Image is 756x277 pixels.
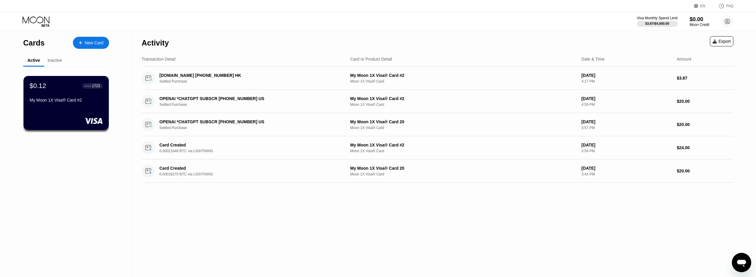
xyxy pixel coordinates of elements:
[350,126,576,130] div: Moon 1X Visa® Card
[582,143,672,147] div: [DATE]
[30,82,46,90] div: $0.12
[694,3,712,9] div: EN
[24,76,109,130] div: $0.12● ● ● ●1723My Moon 1X Visa® Card #2
[690,16,709,27] div: $0.00Moon Credit
[142,39,169,47] div: Activity
[159,73,330,78] div: [DOMAIN_NAME] [PHONE_NUMBER] HK
[582,149,672,153] div: 3:54 PM
[350,79,576,83] div: Moon 1X Visa® Card
[350,172,576,176] div: Moon 1X Visa® Card
[677,145,733,150] div: $24.00
[159,102,343,107] div: Settled Purchase
[690,23,709,27] div: Moon Credit
[142,67,733,90] div: [DOMAIN_NAME] [PHONE_NUMBER] HKSettled PurchaseMy Moon 1X Visa® Card #2Moon 1X Visa® Card[DATE]4:...
[27,58,40,63] div: Active
[159,149,343,153] div: 0.00021648 BTC via LIGHTNING
[677,168,733,173] div: $20.00
[350,149,576,153] div: Moon 1X Visa® Card
[350,119,576,124] div: My Moon 1X Visa® Card 20
[350,73,576,78] div: My Moon 1X Visa® Card #2
[142,57,175,61] div: Transaction Detail
[677,57,691,61] div: Amount
[350,143,576,147] div: My Moon 1X Visa® Card #2
[677,76,733,80] div: $3.87
[159,126,343,130] div: Settled Purchase
[159,143,330,147] div: Card Created
[710,36,733,46] div: Export
[159,119,330,124] div: OPENAI *CHATGPT SUBSCR [PHONE_NUMBER] US
[700,4,705,8] div: EN
[582,57,605,61] div: Date & Time
[350,166,576,171] div: My Moon 1X Visa® Card 20
[582,126,672,130] div: 3:57 PM
[350,57,392,61] div: Card or Product Detail
[582,166,672,171] div: [DATE]
[142,90,733,113] div: OPENAI *CHATGPT SUBSCR [PHONE_NUMBER] USSettled PurchaseMy Moon 1X Visa® Card #2Moon 1X Visa® Car...
[582,79,672,83] div: 4:17 PM
[690,16,709,23] div: $0.00
[30,98,103,102] div: My Moon 1X Visa® Card #2
[582,73,672,78] div: [DATE]
[582,102,672,107] div: 4:59 PM
[645,22,669,25] div: $3.87 / $4,000.00
[582,172,672,176] div: 3:43 PM
[159,172,343,176] div: 0.00018270 BTC via LIGHTNING
[159,79,343,83] div: Settled Purchase
[48,58,62,63] div: Inactive
[637,16,677,27] div: Visa Monthly Spend Limit$3.87/$4,000.00
[142,159,733,183] div: Card Created0.00018270 BTC via LIGHTNINGMy Moon 1X Visa® Card 20Moon 1X Visa® Card[DATE]3:43 PM$2...
[350,96,576,101] div: My Moon 1X Visa® Card #2
[712,3,733,9] div: FAQ
[85,85,91,87] div: ● ● ● ●
[350,102,576,107] div: Moon 1X Visa® Card
[23,39,45,47] div: Cards
[142,113,733,136] div: OPENAI *CHATGPT SUBSCR [PHONE_NUMBER] USSettled PurchaseMy Moon 1X Visa® Card 20Moon 1X Visa® Car...
[637,16,677,20] div: Visa Monthly Spend Limit
[582,119,672,124] div: [DATE]
[726,4,733,8] div: FAQ
[142,136,733,159] div: Card Created0.00021648 BTC via LIGHTNINGMy Moon 1X Visa® Card #2Moon 1X Visa® Card[DATE]3:54 PM$2...
[85,40,103,46] div: New Card
[73,37,109,49] div: New Card
[582,96,672,101] div: [DATE]
[732,253,751,272] iframe: Кнопка запуска окна обмена сообщениями
[713,39,731,44] div: Export
[159,166,330,171] div: Card Created
[677,99,733,104] div: $20.00
[159,96,330,101] div: OPENAI *CHATGPT SUBSCR [PHONE_NUMBER] US
[92,84,100,88] div: 1723
[677,122,733,127] div: $20.00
